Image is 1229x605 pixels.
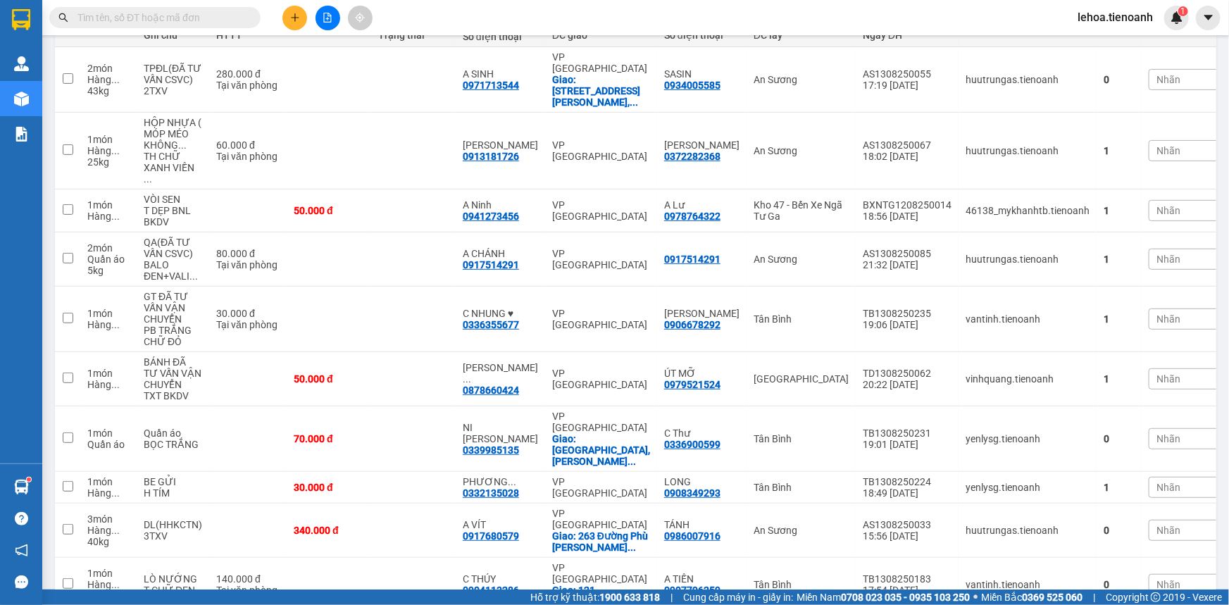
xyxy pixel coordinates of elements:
[552,51,650,74] div: VP [GEOGRAPHIC_DATA]
[144,194,202,205] div: VÒI SEN
[863,573,952,585] div: TB1308250183
[1104,145,1135,156] div: 1
[1156,74,1180,85] span: Nhãn
[599,592,660,603] strong: 1900 633 818
[87,145,130,156] div: Hàng thông thường
[87,211,130,222] div: Hàng thông thường
[552,411,650,433] div: VP [GEOGRAPHIC_DATA]
[1156,313,1180,325] span: Nhãn
[664,439,720,450] div: 0336900599
[664,379,720,390] div: 0979521524
[348,6,373,30] button: aim
[144,487,202,499] div: H TÍM
[1178,6,1188,16] sup: 1
[552,139,650,162] div: VP [GEOGRAPHIC_DATA]
[216,585,280,596] div: Tại văn phòng
[754,579,849,590] div: Tân Bình
[664,139,740,151] div: NHỰA KHẢI ĐĂNG
[863,199,952,211] div: BXNTG1208250014
[463,211,519,222] div: 0941273456
[1156,254,1180,265] span: Nhãn
[1093,590,1095,605] span: |
[1156,579,1180,590] span: Nhãn
[87,579,130,590] div: Hàng thông thường
[144,151,202,185] div: TH CHỮ XANH VIỀN ĐỎ
[966,433,1090,444] div: yenlysg.tienoanh
[144,530,202,542] div: 3TXV
[216,80,280,91] div: Tại văn phòng
[111,579,120,590] span: ...
[664,211,720,222] div: 0978764322
[463,80,519,91] div: 0971713544
[552,248,650,270] div: VP [GEOGRAPHIC_DATA]
[754,525,849,536] div: An Sương
[754,145,849,156] div: An Sương
[1156,525,1180,536] span: Nhãn
[144,63,202,85] div: TPĐL(ĐÃ TƯ VẤN CSVC)
[1104,482,1135,493] div: 1
[463,519,538,530] div: A VÍT
[664,254,720,265] div: 0917514291
[463,259,519,270] div: 0917514291
[87,513,130,525] div: 3 món
[630,96,638,108] span: ...
[863,139,952,151] div: AS1308250067
[77,10,244,25] input: Tìm tên, số ĐT hoặc mã đơn
[552,199,650,222] div: VP [GEOGRAPHIC_DATA]
[664,428,740,439] div: C Thư
[463,476,538,487] div: PHƯƠNG QUỲNH
[111,379,120,390] span: ...
[1151,592,1161,602] span: copyright
[87,254,130,265] div: Quần áo
[216,68,280,80] div: 280.000 đ
[290,13,300,23] span: plus
[1156,373,1180,385] span: Nhãn
[966,205,1090,216] div: 46138_mykhanhtb.tienoanh
[670,590,673,605] span: |
[463,248,538,259] div: A CHÁNH
[664,487,720,499] div: 0908349293
[87,156,130,168] div: 25 kg
[664,308,740,319] div: MINH ĐỨC
[664,368,740,379] div: ÚT MỠ
[552,74,650,108] div: Giao: 204 Bùi Thị Xuân, Phường 2, Đà Lạt, Lâm Đồng
[552,308,650,330] div: VP [GEOGRAPHIC_DATA]
[463,530,519,542] div: 0917680579
[863,308,952,319] div: TB1308250235
[754,313,849,325] div: Tân Bình
[15,544,28,557] span: notification
[1104,74,1135,85] div: 0
[144,519,202,530] div: DL(HHKCTN)
[316,6,340,30] button: file-add
[463,31,538,42] div: Số điện thoại
[966,482,1090,493] div: yenlysg.tienoanh
[111,74,120,85] span: ...
[841,592,970,603] strong: 0708 023 035 - 0935 103 250
[664,585,720,596] div: 0907796259
[87,319,130,330] div: Hàng thông thường
[664,80,720,91] div: 0934005585
[966,579,1090,590] div: vantinh.tienoanh
[216,573,280,585] div: 140.000 đ
[189,270,198,282] span: ...
[111,525,120,536] span: ...
[973,594,978,600] span: ⚪️
[754,254,849,265] div: An Sương
[664,68,740,80] div: SASIN
[664,530,720,542] div: 0986007916
[111,145,120,156] span: ...
[1104,525,1135,536] div: 0
[754,433,849,444] div: Tân Bình
[87,379,130,390] div: Hàng thông thường
[58,13,68,23] span: search
[628,456,636,467] span: ...
[463,151,519,162] div: 0913181726
[683,590,793,605] span: Cung cấp máy in - giấy in:
[144,325,202,347] div: PB TRẮNG CHỮ ĐỎ
[14,56,29,71] img: warehouse-icon
[12,9,30,30] img: logo-vxr
[1022,592,1083,603] strong: 0369 525 060
[282,6,307,30] button: plus
[966,373,1090,385] div: vinhquang.tienoanh
[87,85,130,96] div: 43 kg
